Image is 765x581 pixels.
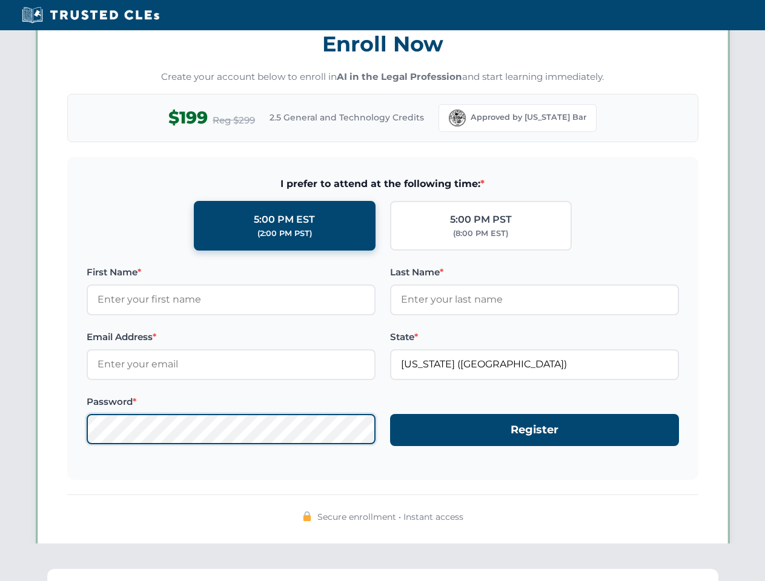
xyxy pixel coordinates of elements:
[449,110,466,126] img: Florida Bar
[87,176,679,192] span: I prefer to attend at the following time:
[337,71,462,82] strong: AI in the Legal Profession
[390,284,679,315] input: Enter your last name
[270,111,424,124] span: 2.5 General and Technology Credits
[18,6,163,24] img: Trusted CLEs
[453,228,508,240] div: (8:00 PM EST)
[67,70,698,84] p: Create your account below to enroll in and start learning immediately.
[390,414,679,446] button: Register
[67,25,698,63] h3: Enroll Now
[257,228,312,240] div: (2:00 PM PST)
[390,330,679,344] label: State
[471,111,586,123] span: Approved by [US_STATE] Bar
[450,212,512,228] div: 5:00 PM PST
[213,113,255,128] span: Reg $299
[87,395,376,409] label: Password
[87,349,376,379] input: Enter your email
[254,212,315,228] div: 5:00 PM EST
[302,511,312,521] img: 🔒
[87,265,376,280] label: First Name
[87,330,376,344] label: Email Address
[168,104,208,131] span: $199
[87,284,376,315] input: Enter your first name
[317,510,463,524] span: Secure enrollment • Instant access
[390,349,679,379] input: Florida (FL)
[390,265,679,280] label: Last Name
